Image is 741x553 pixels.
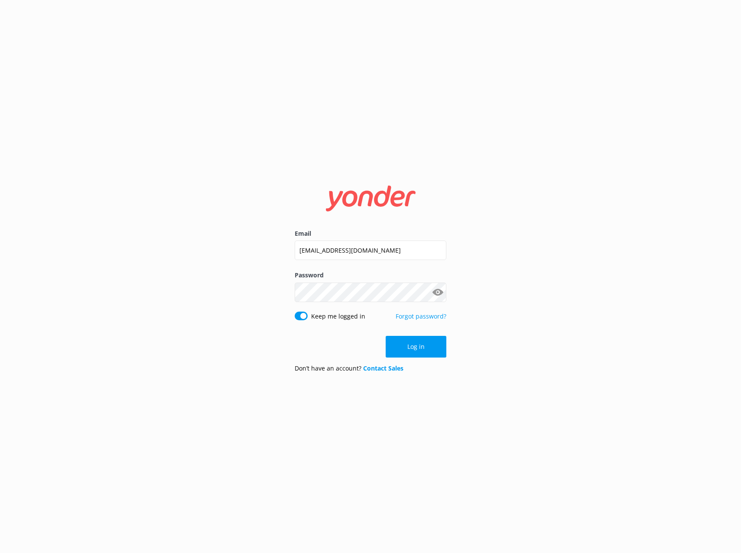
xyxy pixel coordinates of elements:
label: Password [295,270,446,280]
button: Log in [386,336,446,358]
label: Email [295,229,446,238]
button: Show password [429,283,446,301]
a: Forgot password? [396,312,446,320]
p: Don’t have an account? [295,364,403,373]
a: Contact Sales [363,364,403,372]
input: user@emailaddress.com [295,241,446,260]
label: Keep me logged in [311,312,365,321]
